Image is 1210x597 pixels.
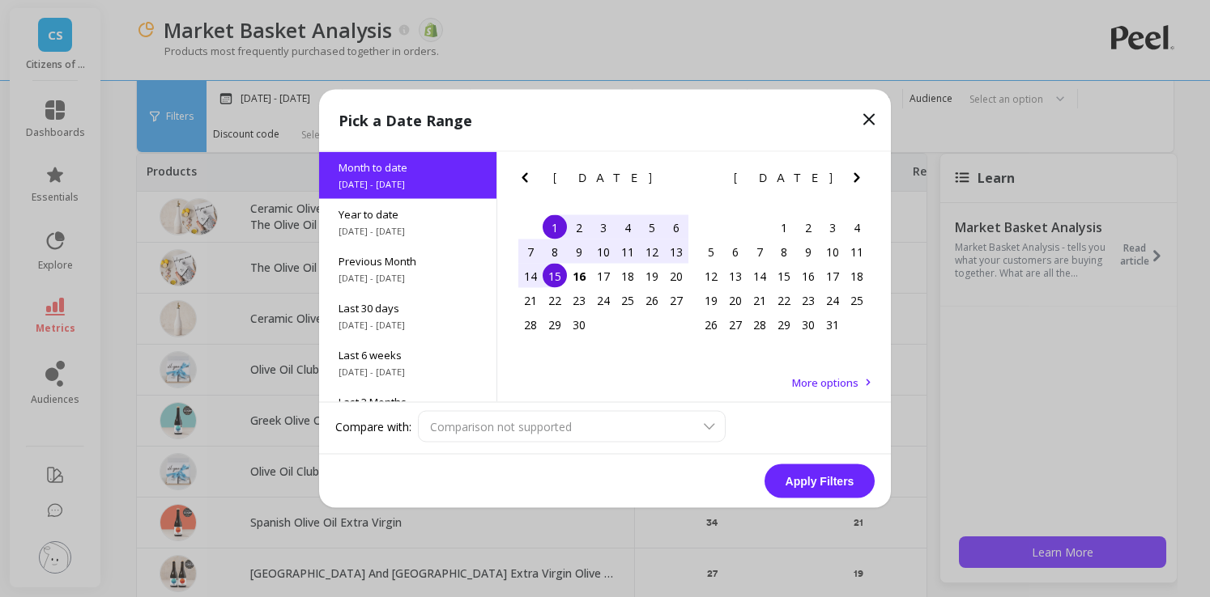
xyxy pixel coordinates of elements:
div: Choose Thursday, October 30th, 2025 [796,312,820,337]
span: [DATE] [553,171,654,184]
button: Previous Month [696,168,722,194]
img: website_grey.svg [26,42,39,55]
div: Choose Thursday, October 23rd, 2025 [796,288,820,312]
span: Last 6 weeks [339,348,477,362]
div: Choose Saturday, September 27th, 2025 [664,288,688,312]
div: month 2025-09 [518,215,688,337]
div: Choose Sunday, September 7th, 2025 [518,239,543,264]
span: [DATE] - [DATE] [339,366,477,379]
div: Choose Tuesday, October 21st, 2025 [748,288,772,312]
div: Choose Friday, October 10th, 2025 [820,239,845,264]
div: Choose Thursday, October 2nd, 2025 [796,215,820,239]
div: Choose Tuesday, September 30th, 2025 [567,312,591,337]
div: Choose Monday, October 13th, 2025 [723,264,748,288]
div: Choose Tuesday, September 23rd, 2025 [567,288,591,312]
div: Choose Friday, October 24th, 2025 [820,288,845,312]
div: Choose Saturday, September 6th, 2025 [664,215,688,239]
button: Next Month [667,168,692,194]
label: Compare with: [335,418,411,434]
span: Last 30 days [339,301,477,315]
div: Choose Thursday, October 16th, 2025 [796,264,820,288]
span: Year to date [339,207,477,222]
div: Choose Friday, October 3rd, 2025 [820,215,845,239]
span: [DATE] - [DATE] [339,225,477,238]
div: Choose Saturday, October 11th, 2025 [845,239,869,264]
div: Choose Friday, September 19th, 2025 [640,264,664,288]
div: Domain Overview [62,99,145,109]
img: tab_keywords_by_traffic_grey.svg [161,97,174,110]
span: [DATE] [734,171,835,184]
div: Choose Monday, September 29th, 2025 [543,312,567,337]
div: Choose Saturday, October 25th, 2025 [845,288,869,312]
div: Choose Sunday, October 19th, 2025 [699,288,723,312]
span: Month to date [339,160,477,175]
div: Choose Wednesday, October 22nd, 2025 [772,288,796,312]
div: Choose Tuesday, September 9th, 2025 [567,239,591,264]
div: Choose Wednesday, September 10th, 2025 [591,239,616,264]
div: Choose Sunday, October 26th, 2025 [699,312,723,337]
div: Choose Tuesday, September 2nd, 2025 [567,215,591,239]
div: month 2025-10 [699,215,869,337]
div: Choose Friday, September 5th, 2025 [640,215,664,239]
div: Choose Wednesday, September 24th, 2025 [591,288,616,312]
div: Choose Saturday, September 13th, 2025 [664,239,688,264]
div: Choose Friday, September 12th, 2025 [640,239,664,264]
button: Apply Filters [765,464,875,498]
div: Choose Wednesday, October 29th, 2025 [772,312,796,337]
span: Previous Month [339,254,477,269]
div: Choose Tuesday, October 7th, 2025 [748,239,772,264]
div: Choose Tuesday, September 16th, 2025 [567,264,591,288]
div: Choose Saturday, October 18th, 2025 [845,264,869,288]
div: Choose Monday, October 27th, 2025 [723,312,748,337]
div: Domain: [DOMAIN_NAME] [42,42,178,55]
div: Choose Thursday, October 9th, 2025 [796,239,820,264]
div: Choose Sunday, October 12th, 2025 [699,264,723,288]
div: v 4.0.25 [45,26,79,39]
img: tab_domain_overview_orange.svg [44,97,57,110]
div: Choose Sunday, September 14th, 2025 [518,264,543,288]
button: Next Month [847,168,873,194]
div: Choose Friday, October 17th, 2025 [820,264,845,288]
div: Choose Tuesday, October 14th, 2025 [748,264,772,288]
div: Choose Saturday, September 20th, 2025 [664,264,688,288]
div: Choose Tuesday, October 28th, 2025 [748,312,772,337]
div: Choose Wednesday, September 17th, 2025 [591,264,616,288]
div: Choose Sunday, September 21st, 2025 [518,288,543,312]
button: Previous Month [515,168,541,194]
div: Choose Monday, October 6th, 2025 [723,239,748,264]
div: Choose Monday, September 8th, 2025 [543,239,567,264]
div: Choose Sunday, October 5th, 2025 [699,239,723,264]
p: Pick a Date Range [339,109,472,132]
div: Choose Saturday, October 4th, 2025 [845,215,869,239]
div: Choose Thursday, September 25th, 2025 [616,288,640,312]
span: [DATE] - [DATE] [339,178,477,191]
div: Choose Wednesday, September 3rd, 2025 [591,215,616,239]
span: More options [792,375,859,390]
div: Choose Monday, September 15th, 2025 [543,264,567,288]
span: Last 3 Months [339,395,477,409]
img: logo_orange.svg [26,26,39,39]
div: Choose Monday, October 20th, 2025 [723,288,748,312]
span: [DATE] - [DATE] [339,272,477,285]
span: [DATE] - [DATE] [339,319,477,332]
div: Keywords by Traffic [179,99,273,109]
div: Choose Wednesday, October 1st, 2025 [772,215,796,239]
div: Choose Sunday, September 28th, 2025 [518,312,543,337]
div: Choose Friday, October 31st, 2025 [820,312,845,337]
div: Choose Monday, September 22nd, 2025 [543,288,567,312]
div: Choose Wednesday, October 8th, 2025 [772,239,796,264]
div: Choose Thursday, September 4th, 2025 [616,215,640,239]
div: Choose Monday, September 1st, 2025 [543,215,567,239]
div: Choose Friday, September 26th, 2025 [640,288,664,312]
div: Choose Thursday, September 11th, 2025 [616,239,640,264]
div: Choose Thursday, September 18th, 2025 [616,264,640,288]
div: Choose Wednesday, October 15th, 2025 [772,264,796,288]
